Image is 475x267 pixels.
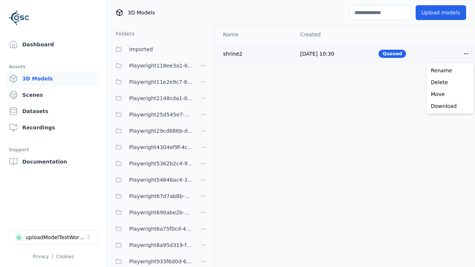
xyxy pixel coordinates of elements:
a: Move [428,88,472,100]
a: Rename [428,65,472,76]
a: Delete [428,76,472,88]
a: Download [428,100,472,112]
